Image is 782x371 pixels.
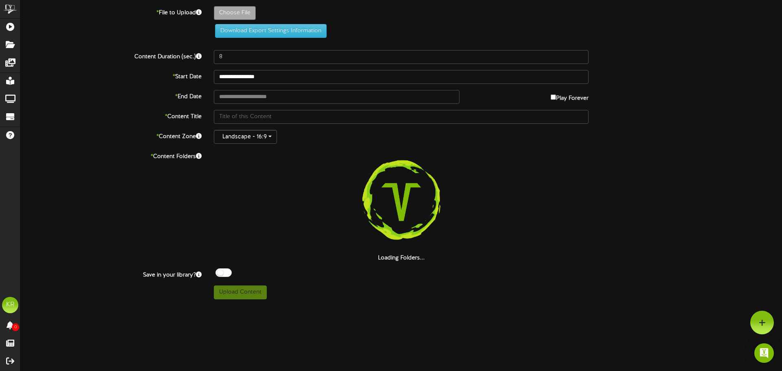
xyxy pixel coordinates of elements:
[14,6,208,17] label: File to Upload
[14,90,208,101] label: End Date
[211,28,327,34] a: Download Export Settings Information
[2,297,18,313] div: KR
[214,285,267,299] button: Upload Content
[349,150,453,254] img: loading-spinner-3.png
[14,50,208,61] label: Content Duration (sec.)
[14,268,208,279] label: Save in your library?
[551,94,556,100] input: Play Forever
[14,150,208,161] label: Content Folders
[14,110,208,121] label: Content Title
[378,255,425,261] strong: Loading Folders...
[14,70,208,81] label: Start Date
[214,130,277,144] button: Landscape - 16:9
[754,343,774,363] div: Open Intercom Messenger
[12,323,19,331] span: 0
[14,130,208,141] label: Content Zone
[215,24,327,38] button: Download Export Settings Information
[551,90,589,103] label: Play Forever
[214,110,589,124] input: Title of this Content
